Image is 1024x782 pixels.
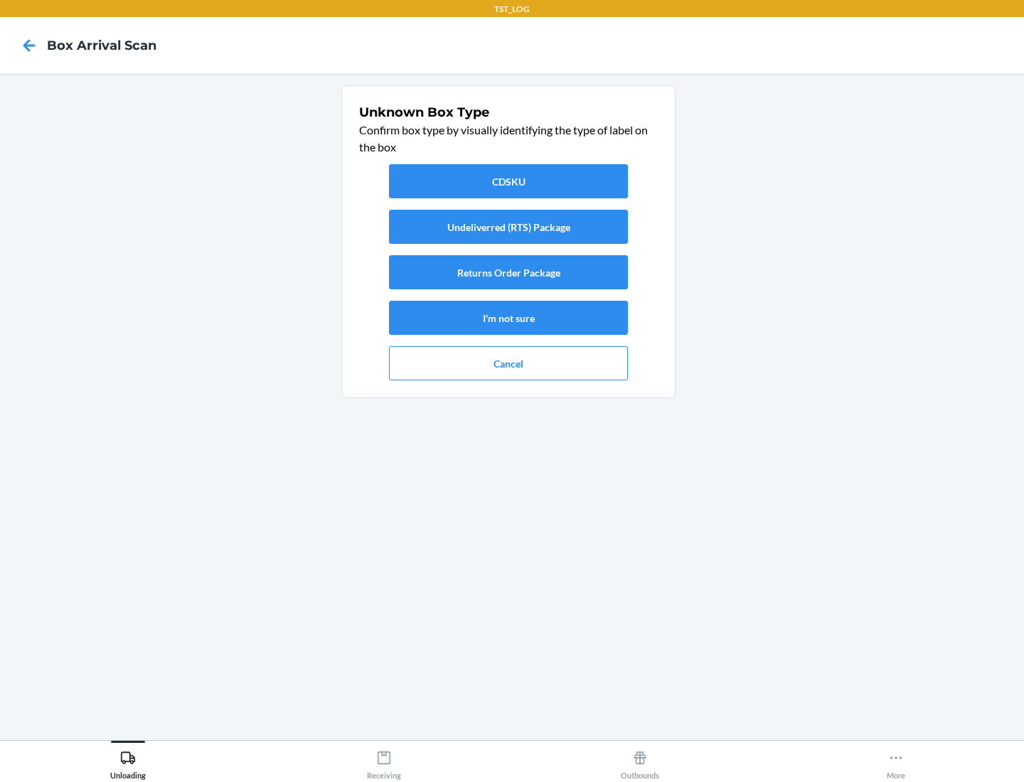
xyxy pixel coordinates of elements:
[887,744,905,780] div: More
[512,741,768,780] button: Outbounds
[389,255,628,289] button: Returns Order Package
[389,164,628,198] button: CDSKU
[768,741,1024,780] button: More
[47,36,156,55] h4: Box Arrival Scan
[359,122,658,156] p: Confirm box type by visually identifying the type of label on the box
[621,744,659,780] div: Outbounds
[359,103,658,122] h1: Unknown Box Type
[110,744,146,780] div: Unloading
[256,741,512,780] button: Receiving
[389,301,628,335] button: I'm not sure
[494,3,530,16] p: TST_LOG
[389,210,628,244] button: Undeliverred (RTS) Package
[389,346,628,380] button: Cancel
[367,744,401,780] div: Receiving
